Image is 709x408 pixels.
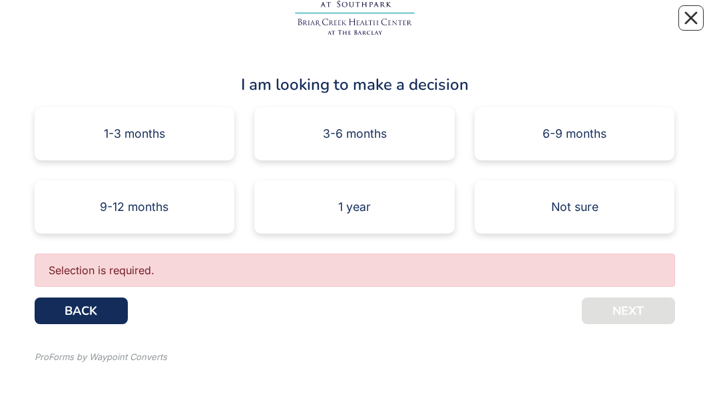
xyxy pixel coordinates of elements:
div: ProForms by Waypoint Converts [35,351,167,364]
div: Not sure [551,201,598,213]
button: NEXT [582,298,675,324]
div: 1-3 months [104,128,165,140]
div: 1 year [338,201,371,213]
div: Selection is required. [35,254,675,287]
div: 9-12 months [100,201,168,213]
button: BACK [35,298,128,324]
button: Close [678,5,704,31]
div: 3-6 months [323,128,387,140]
div: 6-9 months [543,128,606,140]
div: I am looking to make a decision [35,73,675,97]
